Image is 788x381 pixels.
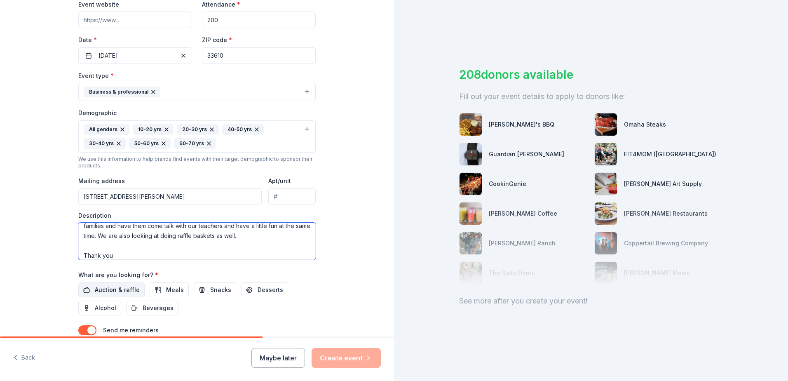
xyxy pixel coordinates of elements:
img: photo for Bubbaque's BBQ [460,113,482,136]
div: [PERSON_NAME] Art Supply [624,179,702,189]
img: photo for Omaha Steaks [595,113,617,136]
img: photo for CookinGenie [460,173,482,195]
div: We use this information to help brands find events with their target demographic to sponsor their... [78,156,316,169]
label: Description [78,212,111,220]
button: Alcohol [78,301,121,315]
div: 20-30 yrs [177,124,219,135]
div: Omaha Steaks [624,120,666,129]
button: Beverages [126,301,178,315]
button: Meals [150,282,189,297]
label: ZIP code [202,36,232,44]
label: Apt/unit [268,177,291,185]
label: Event website [78,0,119,9]
div: Fill out your event details to apply to donors like: [459,90,723,103]
label: Attendance [202,0,240,9]
button: Auction & raffle [78,282,145,297]
div: 50-60 yrs [129,138,171,149]
div: All genders [84,124,129,135]
div: Business & professional [84,87,160,97]
img: photo for Trekell Art Supply [595,173,617,195]
input: https://www... [78,12,192,28]
label: What are you looking for? [78,271,158,279]
div: See more after you create your event! [459,294,723,308]
span: Meals [166,285,184,295]
span: Desserts [258,285,283,295]
span: Alcohol [95,303,116,313]
input: # [268,188,316,205]
button: [DATE] [78,47,192,64]
img: photo for FIT4MOM (Tampa Bay) [595,143,617,165]
textarea: This event is our confrence night with BINGO. We are trying to serve food to our families and hav... [78,223,316,260]
input: 20 [202,12,316,28]
div: Guardian [PERSON_NAME] [489,149,564,159]
input: Enter a US address [78,188,262,205]
span: Auction & raffle [95,285,140,295]
label: Event type [78,72,114,80]
button: Business & professional [78,83,316,101]
div: 30-40 yrs [84,138,126,149]
label: Demographic [78,109,117,117]
div: CookinGenie [489,179,526,189]
div: 60-70 yrs [174,138,216,149]
label: Send me reminders [103,327,159,334]
div: 10-20 yrs [133,124,174,135]
button: Desserts [241,282,288,297]
button: Snacks [194,282,236,297]
div: FIT4MOM ([GEOGRAPHIC_DATA]) [624,149,716,159]
button: Maybe later [251,348,305,368]
div: 40-50 yrs [222,124,264,135]
div: 208 donors available [459,66,723,83]
p: Email me reminders of donor application deadlines [103,335,241,345]
button: All genders10-20 yrs20-30 yrs40-50 yrs30-40 yrs50-60 yrs60-70 yrs [78,120,316,153]
label: Date [78,36,192,44]
label: Mailing address [78,177,125,185]
span: Beverages [143,303,174,313]
span: Snacks [210,285,231,295]
div: [PERSON_NAME]'s BBQ [489,120,554,129]
button: Back [13,349,35,367]
img: photo for Guardian Angel Device [460,143,482,165]
input: 12345 (U.S. only) [202,47,316,64]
